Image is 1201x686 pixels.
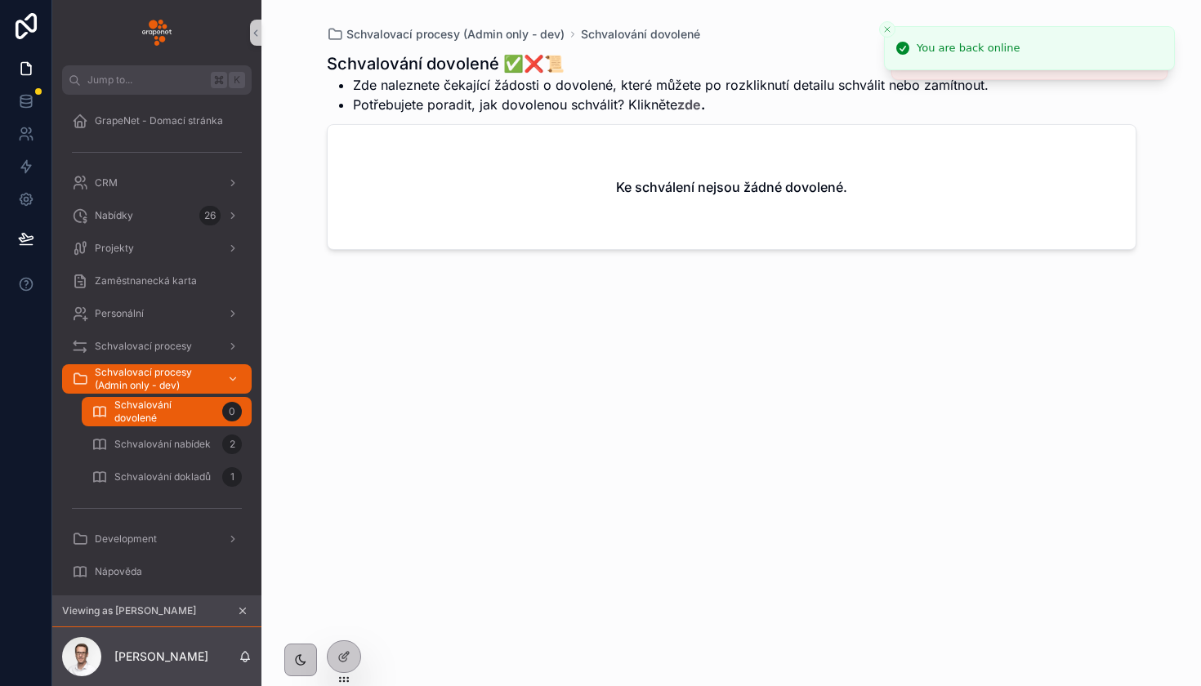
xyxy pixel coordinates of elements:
div: scrollable content [52,95,261,595]
span: Schvalovací procesy [95,340,192,353]
a: Development [62,524,252,554]
a: Projekty [62,234,252,263]
span: Schvalovací procesy (Admin only - dev) [346,26,565,42]
a: Personální [62,299,252,328]
div: 1 [222,467,242,487]
a: Schvalovací procesy (Admin only - dev) [62,364,252,394]
span: CRM [95,176,118,189]
span: Projekty [95,242,134,255]
a: CRM [62,168,252,198]
span: Schvalování nabídek [114,438,211,451]
span: Schvalovací procesy (Admin only - dev) [95,366,214,392]
a: Zaměstnanecká karta [62,266,252,296]
button: Jump to...K [62,65,252,95]
div: You are back online [917,40,1020,56]
div: 26 [199,206,221,225]
h1: Schvalování dovolené ✅❌📜 [327,52,989,75]
span: Personální [95,307,144,320]
p: [PERSON_NAME] [114,648,208,665]
span: Development [95,532,157,546]
h2: Ke schválení nejsou žádné dovolené. [616,177,847,197]
a: Schvalovací procesy (Admin only - dev) [327,26,565,42]
span: Schvalování dovolené [114,399,216,425]
span: K [230,73,243,87]
span: Schvalování dokladů [114,470,211,483]
a: Schvalování dovolené0 [82,397,252,426]
strong: . [677,96,705,113]
a: GrapeNet - Domací stránka [62,106,252,136]
span: Nabídky [95,209,133,222]
span: GrapeNet - Domací stránka [95,114,223,127]
div: 0 [222,402,242,421]
li: Potřebujete poradit, jak dovolenou schválit? Klikněte [353,95,989,114]
span: Nápověda [95,565,142,578]
a: Schvalování dokladů1 [82,462,252,492]
a: Schvalování dovolené [581,26,700,42]
span: Zaměstnanecká karta [95,274,197,287]
a: zde [677,96,701,113]
button: Close toast [879,21,895,38]
div: 2 [222,434,242,454]
a: Nabídky26 [62,201,252,230]
li: Zde naleznete čekající žádosti o dovolené, které můžete po rozkliknutí detailu schválit nebo zamí... [353,75,989,95]
a: Nápověda [62,557,252,586]
a: Schvalování nabídek2 [82,430,252,459]
img: App logo [142,20,172,46]
span: Jump to... [87,73,204,87]
span: Viewing as [PERSON_NAME] [62,604,196,617]
a: Schvalovací procesy [62,332,252,361]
